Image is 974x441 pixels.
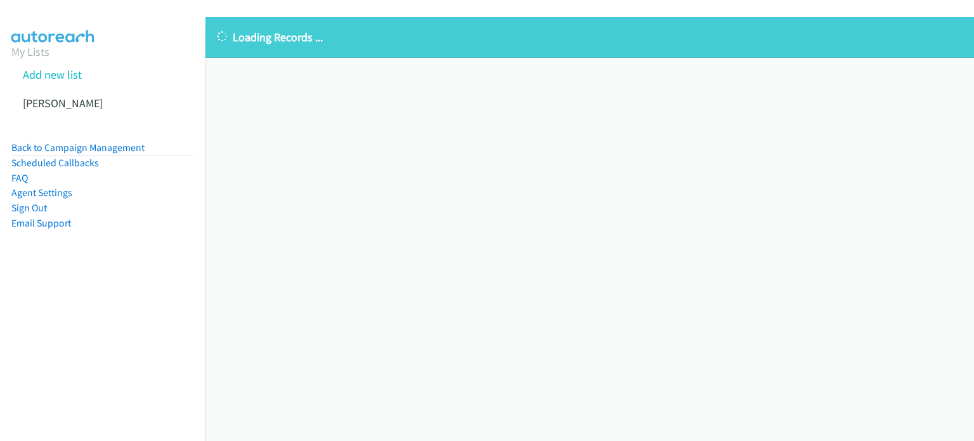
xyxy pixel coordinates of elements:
a: My Lists [11,44,49,59]
a: FAQ [11,172,28,184]
a: [PERSON_NAME] [23,96,103,110]
a: Agent Settings [11,187,72,199]
p: Loading Records ... [217,29,963,46]
a: Add new list [23,67,82,82]
a: Scheduled Callbacks [11,157,99,169]
a: Sign Out [11,202,47,214]
a: Back to Campaign Management [11,142,145,154]
a: Email Support [11,217,71,229]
